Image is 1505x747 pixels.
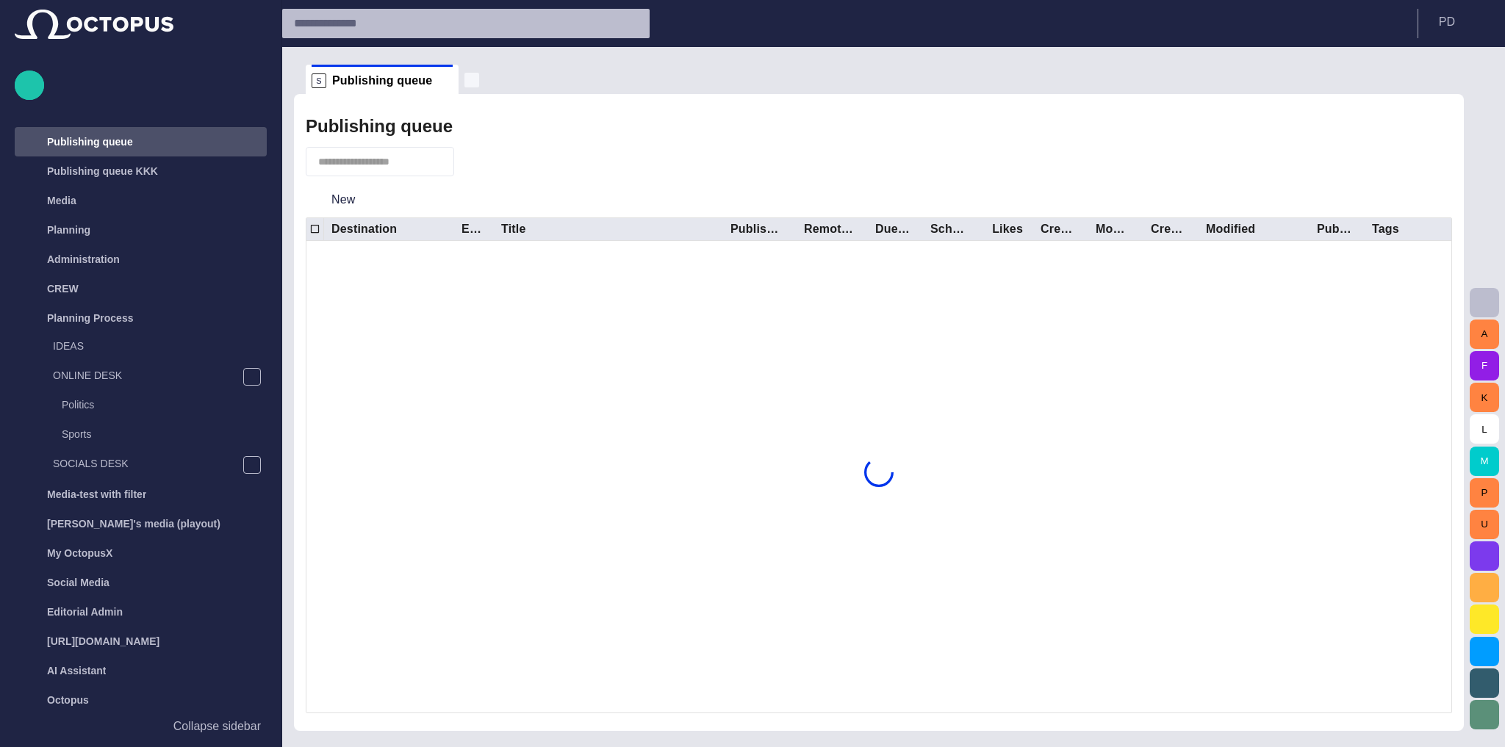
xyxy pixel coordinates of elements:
[15,685,267,715] div: Octopus
[47,487,146,502] p: Media-test with filter
[47,634,159,649] p: [URL][DOMAIN_NAME]
[1206,222,1255,237] div: Modified
[331,222,397,237] div: Destination
[15,509,267,538] div: [PERSON_NAME]'s media (playout)
[306,65,459,94] div: SPublishing queue
[1470,414,1499,444] button: L
[53,456,243,471] p: SOCIALS DESK
[15,480,267,509] div: Media-test with filter
[24,333,267,362] div: IDEAS
[1317,222,1353,237] div: Published
[306,187,381,213] button: New
[47,605,123,619] p: Editorial Admin
[1439,13,1455,31] p: P D
[47,193,76,208] p: Media
[15,274,267,303] div: CREW
[15,627,267,656] div: [URL][DOMAIN_NAME]
[930,222,966,237] div: Scheduled
[15,68,267,653] ul: main menu
[312,73,326,88] p: S
[501,222,526,237] div: Title
[1372,222,1399,237] div: Tags
[47,546,112,560] p: My OctopusX
[15,186,267,215] div: Media
[730,222,785,237] div: Publishing status
[1427,9,1496,35] button: PD
[1470,447,1499,476] button: M
[332,73,432,88] span: Publishing queue
[1470,320,1499,349] button: A
[1041,222,1077,237] div: Created by
[1096,222,1132,237] div: Modified by
[992,222,1023,237] div: Likes
[47,575,109,590] p: Social Media
[47,311,133,325] p: Planning Process
[53,368,243,383] p: ONLINE DESK
[1151,222,1187,237] div: Created
[875,222,911,237] div: Due date
[32,421,267,450] div: Sports
[47,281,79,296] p: CREW
[47,164,158,178] p: Publishing queue KKK
[47,134,133,149] p: Publishing queue
[804,222,858,237] div: RemoteLink
[53,339,267,353] p: IDEAS
[1470,383,1499,412] button: K
[15,656,267,685] div: AI Assistant
[461,222,482,237] div: Editorial status
[1470,478,1499,508] button: P
[306,116,453,137] h2: Publishing queue
[173,718,261,735] p: Collapse sidebar
[62,397,267,412] p: Politics
[1470,510,1499,539] button: U
[15,712,267,741] button: Collapse sidebar
[47,223,90,237] p: Planning
[32,391,267,421] div: Politics
[15,127,267,156] div: Publishing queue
[1470,351,1499,380] button: F
[47,693,89,707] p: Octopus
[47,516,220,531] p: [PERSON_NAME]'s media (playout)
[47,252,120,267] p: Administration
[62,427,267,441] p: Sports
[47,663,106,678] p: AI Assistant
[15,10,173,39] img: Octopus News Room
